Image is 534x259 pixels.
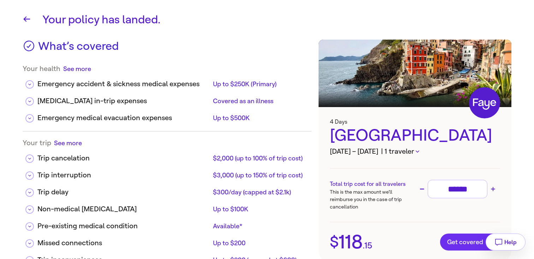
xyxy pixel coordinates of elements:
[63,64,91,73] button: See more
[486,234,526,251] button: Help
[37,238,210,248] div: Missed connections
[418,185,426,193] button: Decrease trip cost
[330,146,500,157] h3: [DATE] – [DATE]
[23,139,311,147] div: Your trip
[363,241,364,250] span: .
[213,114,306,122] div: Up to $500K
[23,232,311,249] div: Missed connectionsUp to $200
[489,185,497,193] button: Increase trip cost
[37,170,210,181] div: Trip interruption
[23,181,311,198] div: Trip delay$300/day (capped at $2.1k)
[23,147,311,164] div: Trip cancelation$2,000 (up to 100% of trip cost)
[431,183,484,195] input: Trip cost
[213,222,306,230] div: Available*
[213,205,306,213] div: Up to $100K
[213,97,306,105] div: Covered as an illness
[213,188,306,196] div: $300/day (capped at $2.1k)
[37,79,210,89] div: Emergency accident & sickness medical expenses
[213,239,306,247] div: Up to $200
[37,187,210,198] div: Trip delay
[23,215,311,232] div: Pre-existing medical conditionAvailable*
[339,232,363,252] span: 118
[504,239,517,246] span: Help
[23,164,311,181] div: Trip interruption$3,000 (up to 150% of trip cost)
[330,188,415,211] p: This is the max amount we’ll reimburse you in the case of trip cancellation
[37,204,210,214] div: Non-medical [MEDICAL_DATA]
[37,153,210,164] div: Trip cancelation
[447,239,493,246] span: Get covered
[23,64,311,73] div: Your health
[330,180,415,188] h3: Total trip cost for all travelers
[37,221,210,231] div: Pre-existing medical condition
[364,241,372,250] span: 15
[213,154,306,163] div: $2,000 (up to 100% of trip cost)
[23,90,311,107] div: [MEDICAL_DATA] in-trip expensesCovered as an illness
[330,125,500,146] div: [GEOGRAPHIC_DATA]
[213,171,306,179] div: $3,000 (up to 150% of trip cost)
[23,107,311,124] div: Emergency medical evacuation expensesUp to $500K
[440,234,500,251] button: Get covered
[38,40,119,57] h3: What’s covered
[381,146,419,157] button: | 1 traveler
[37,96,210,106] div: [MEDICAL_DATA] in-trip expenses
[54,139,82,147] button: See more
[330,235,339,249] span: $
[213,80,306,88] div: Up to $250K (Primary)
[42,11,511,28] h1: Your policy has landed.
[23,198,311,215] div: Non-medical [MEDICAL_DATA]Up to $100K
[330,118,500,125] h3: 4 Days
[23,73,311,90] div: Emergency accident & sickness medical expensesUp to $250K (Primary)
[37,113,210,123] div: Emergency medical evacuation expenses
